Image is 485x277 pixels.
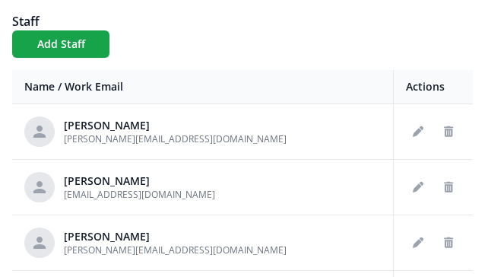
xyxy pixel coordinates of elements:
[406,175,430,199] button: Edit staff
[406,231,430,255] button: Edit staff
[436,175,461,199] button: Delete staff
[12,12,473,30] h1: Staff
[12,30,109,58] button: Add Staff
[64,244,287,256] span: [PERSON_NAME][EMAIL_ADDRESS][DOMAIN_NAME]
[64,118,287,133] div: [PERSON_NAME]
[64,188,215,201] span: [EMAIL_ADDRESS][DOMAIN_NAME]
[394,70,474,104] th: Actions
[64,174,215,189] div: [PERSON_NAME]
[436,119,461,144] button: Delete staff
[12,70,394,104] th: Name / Work Email
[64,132,287,145] span: [PERSON_NAME][EMAIL_ADDRESS][DOMAIN_NAME]
[436,231,461,255] button: Delete staff
[64,229,287,244] div: [PERSON_NAME]
[406,119,430,144] button: Edit staff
